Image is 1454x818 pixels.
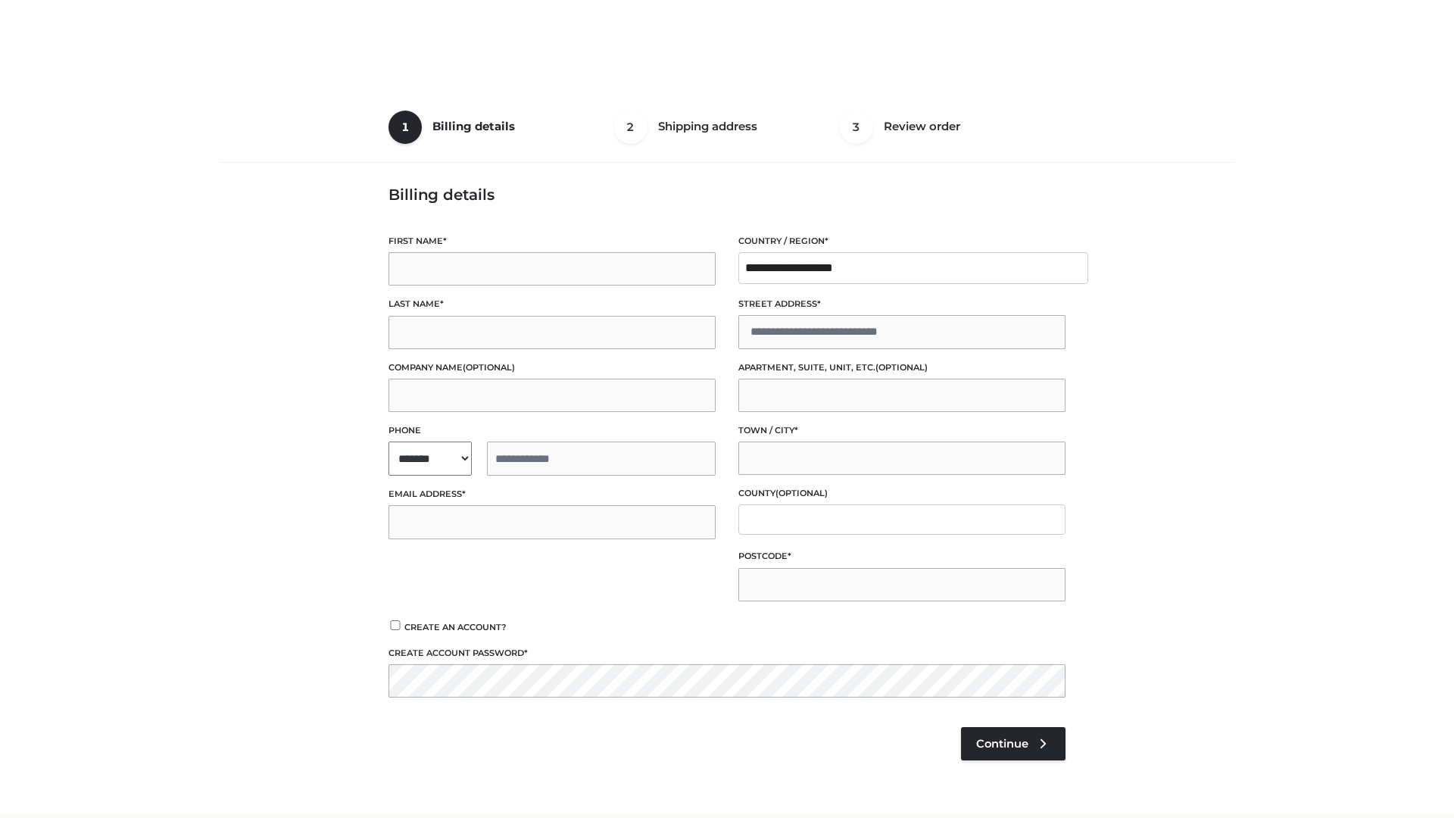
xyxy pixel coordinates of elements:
span: (optional) [875,362,928,373]
label: Town / City [738,423,1066,438]
a: Continue [961,727,1066,760]
label: Street address [738,297,1066,311]
span: Shipping address [658,119,757,133]
label: Postcode [738,549,1066,564]
span: 1 [388,111,422,144]
label: Phone [388,423,716,438]
label: Last name [388,297,716,311]
span: (optional) [463,362,515,373]
span: 2 [614,111,647,144]
span: Billing details [432,119,515,133]
label: Country / Region [738,234,1066,248]
input: Create an account? [388,620,402,630]
span: Create an account? [404,622,507,632]
label: County [738,486,1066,501]
label: Company name [388,361,716,375]
label: First name [388,234,716,248]
span: Continue [976,737,1028,751]
label: Email address [388,487,716,501]
span: Review order [884,119,960,133]
span: (optional) [775,488,828,498]
span: 3 [840,111,873,144]
label: Create account password [388,646,1066,660]
h3: Billing details [388,186,1066,204]
label: Apartment, suite, unit, etc. [738,361,1066,375]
